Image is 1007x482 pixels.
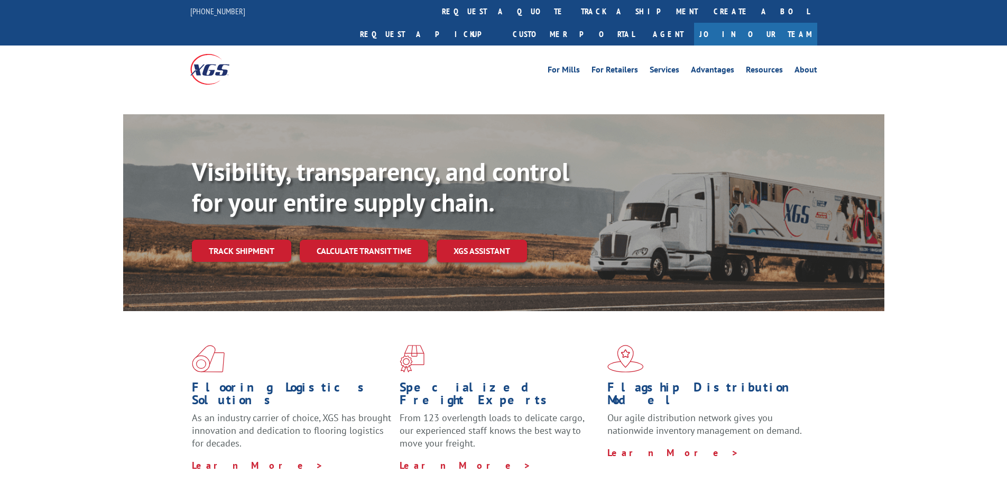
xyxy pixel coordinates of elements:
[400,381,599,412] h1: Specialized Freight Experts
[505,23,642,46] a: Customer Portal
[607,447,739,459] a: Learn More >
[694,23,817,46] a: Join Our Team
[300,240,428,262] a: Calculate transit time
[400,412,599,459] p: From 123 overlength loads to delicate cargo, our experienced staff knows the best way to move you...
[548,66,580,77] a: For Mills
[192,240,291,262] a: Track shipment
[400,459,531,471] a: Learn More >
[192,459,324,471] a: Learn More >
[642,23,694,46] a: Agent
[592,66,638,77] a: For Retailers
[192,412,391,449] span: As an industry carrier of choice, XGS has brought innovation and dedication to flooring logistics...
[192,381,392,412] h1: Flooring Logistics Solutions
[794,66,817,77] a: About
[607,381,807,412] h1: Flagship Distribution Model
[352,23,505,46] a: Request a pickup
[691,66,734,77] a: Advantages
[607,345,644,372] img: xgs-icon-flagship-distribution-model-red
[607,412,802,436] span: Our agile distribution network gives you nationwide inventory management on demand.
[400,345,424,372] img: xgs-icon-focused-on-flooring-red
[192,345,225,372] img: xgs-icon-total-supply-chain-intelligence-red
[437,240,527,262] a: XGS ASSISTANT
[650,66,679,77] a: Services
[746,66,783,77] a: Resources
[192,155,569,219] b: Visibility, transparency, and control for your entire supply chain.
[190,6,245,16] a: [PHONE_NUMBER]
